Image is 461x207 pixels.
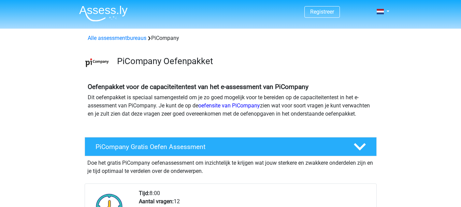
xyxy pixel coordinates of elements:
b: Tijd: [139,190,149,196]
a: PiCompany Gratis Oefen Assessment [82,137,379,156]
a: Registreer [310,9,334,15]
p: Dit oefenpakket is speciaal samengesteld om je zo goed mogelijk voor te bereiden op de capaciteit... [88,93,374,118]
a: Alle assessmentbureaus [88,35,146,41]
div: PiCompany [85,34,376,42]
img: picompany.png [85,50,109,75]
h4: PiCompany Gratis Oefen Assessment [96,143,343,151]
b: Aantal vragen: [139,198,174,205]
h3: PiCompany Oefenpakket [117,56,371,66]
a: oefensite van PiCompany [198,102,260,109]
b: Oefenpakket voor de capaciteitentest van het e-assessment van PiCompany [88,83,308,91]
div: Doe het gratis PiCompany oefenassessment om inzichtelijk te krijgen wat jouw sterkere en zwakkere... [85,156,377,175]
img: Assessly [79,5,128,21]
